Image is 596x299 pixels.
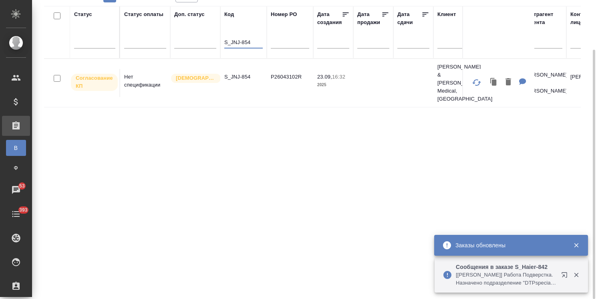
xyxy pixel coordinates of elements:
a: В [6,140,26,156]
button: Для КМ: 1 НЗП к скану + sig ТЗ для sig в Reference [515,74,530,91]
div: Статус оплаты [124,10,163,18]
p: [PERSON_NAME] & [PERSON_NAME] [524,71,562,95]
div: Дата продажи [357,10,381,26]
td: Нет спецификации [120,69,170,97]
div: Доп. статус [174,10,205,18]
a: 53 [2,180,30,200]
button: Клонировать [486,74,501,91]
div: Код [224,10,234,18]
button: Удалить [501,74,515,91]
span: В [10,144,22,152]
p: [[PERSON_NAME]] Работа Подверстка. Назначено подразделение "DTPspecialists" [456,271,556,287]
div: Выставляется автоматически для первых 3 заказов нового контактного лица. Особое внимание [170,73,216,84]
span: 393 [14,206,32,214]
td: P26043102R [267,69,313,97]
span: 53 [14,182,30,190]
p: 16:32 [332,74,345,80]
div: Заказы обновлены [455,241,561,249]
div: Дата создания [317,10,342,26]
p: 23.09, [317,74,332,80]
span: Ф [10,164,22,172]
button: Обновить [467,73,486,92]
div: Клиент [437,10,456,18]
p: S_JNJ-854 [224,73,263,81]
div: Номер PO [271,10,297,18]
p: 2025 [317,81,349,89]
a: Ф [6,160,26,176]
a: 393 [2,204,30,224]
button: Открыть в новой вкладке [556,267,576,286]
div: Контрагент клиента [524,10,562,26]
p: [PERSON_NAME] & [PERSON_NAME] Medical, [GEOGRAPHIC_DATA] [437,63,476,103]
p: Сообщения в заказе S_Haier-842 [456,263,556,271]
div: Статус [74,10,92,18]
p: Согласование КП [76,74,113,90]
button: Закрыть [568,242,584,249]
button: Закрыть [568,271,584,279]
p: [DEMOGRAPHIC_DATA] [176,74,216,82]
div: Дата сдачи [397,10,421,26]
